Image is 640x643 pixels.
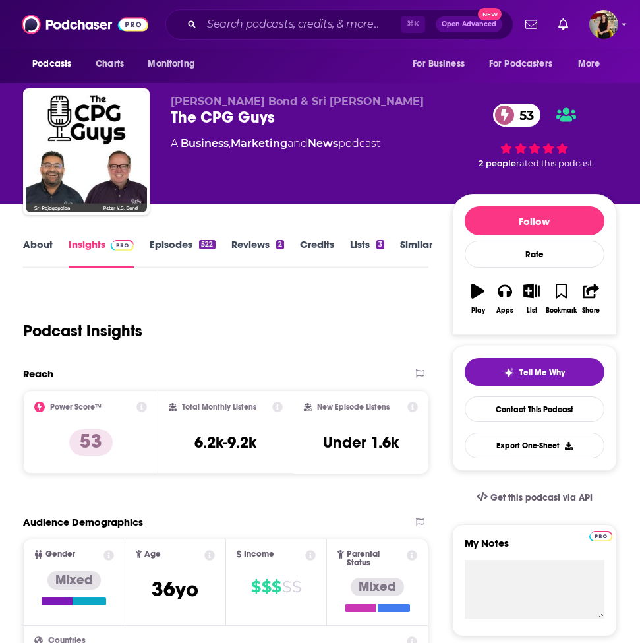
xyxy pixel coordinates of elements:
[171,95,424,107] span: [PERSON_NAME] Bond & Sri [PERSON_NAME]
[181,137,229,150] a: Business
[480,51,571,77] button: open menu
[171,136,380,152] div: A podcast
[527,307,537,315] div: List
[589,10,618,39] button: Show profile menu
[45,550,75,559] span: Gender
[23,238,53,268] a: About
[69,429,113,456] p: 53
[589,529,612,541] a: Pro website
[589,10,618,39] span: Logged in as cassey
[229,137,231,150] span: ,
[251,576,260,597] span: $
[493,104,540,127] a: 53
[194,433,256,452] h3: 6.2k-9.2k
[520,13,542,36] a: Show notifications dropdown
[577,275,604,322] button: Share
[471,307,485,315] div: Play
[96,55,124,73] span: Charts
[569,51,617,77] button: open menu
[465,433,604,458] button: Export One-Sheet
[152,576,198,602] span: 36 yo
[182,402,256,412] h2: Total Monthly Listens
[32,55,71,73] span: Podcasts
[308,137,338,150] a: News
[347,550,404,567] span: Parental Status
[231,137,287,150] a: Marketing
[87,51,132,77] a: Charts
[150,238,215,268] a: Episodes522
[496,307,513,315] div: Apps
[489,55,552,73] span: For Podcasters
[47,571,101,590] div: Mixed
[69,238,134,268] a: InsightsPodchaser Pro
[22,12,148,37] img: Podchaser - Follow, Share and Rate Podcasts
[452,95,617,177] div: 53 2 peoplerated this podcast
[589,10,618,39] img: User Profile
[262,576,271,597] span: $
[282,576,291,597] span: $
[553,13,573,36] a: Show notifications dropdown
[436,16,502,32] button: Open AdvancedNew
[300,238,334,268] a: Credits
[400,238,432,268] a: Similar
[403,51,481,77] button: open menu
[202,14,401,35] input: Search podcasts, credits, & more...
[292,576,301,597] span: $
[23,367,53,380] h2: Reach
[23,321,142,341] h1: Podcast Insights
[144,550,161,559] span: Age
[516,158,593,168] span: rated this podcast
[465,206,604,235] button: Follow
[546,307,577,315] div: Bookmark
[504,367,514,378] img: tell me why sparkle
[465,537,604,560] label: My Notes
[578,55,600,73] span: More
[465,396,604,422] a: Contact This Podcast
[26,91,147,212] img: The CPG Guys
[111,240,134,251] img: Podchaser Pro
[465,358,604,386] button: tell me why sparkleTell Me Why
[478,8,502,20] span: New
[479,158,516,168] span: 2 people
[442,21,496,28] span: Open Advanced
[519,367,565,378] span: Tell Me Why
[350,238,384,268] a: Lists3
[465,275,492,322] button: Play
[582,307,600,315] div: Share
[287,137,308,150] span: and
[465,241,604,268] div: Rate
[545,275,577,322] button: Bookmark
[244,550,274,559] span: Income
[492,275,519,322] button: Apps
[351,578,404,596] div: Mixed
[138,51,212,77] button: open menu
[401,16,425,33] span: ⌘ K
[323,433,399,452] h3: Under 1.6k
[490,492,593,503] span: Get this podcast via API
[148,55,194,73] span: Monitoring
[466,481,603,514] a: Get this podcast via API
[165,9,513,40] div: Search podcasts, credits, & more...
[518,275,545,322] button: List
[50,402,102,412] h2: Power Score™
[199,240,215,249] div: 522
[23,516,143,528] h2: Audience Demographics
[589,531,612,541] img: Podchaser Pro
[23,51,88,77] button: open menu
[506,104,540,127] span: 53
[317,402,390,412] h2: New Episode Listens
[376,240,384,249] div: 3
[272,576,281,597] span: $
[276,240,284,249] div: 2
[413,55,465,73] span: For Business
[231,238,284,268] a: Reviews2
